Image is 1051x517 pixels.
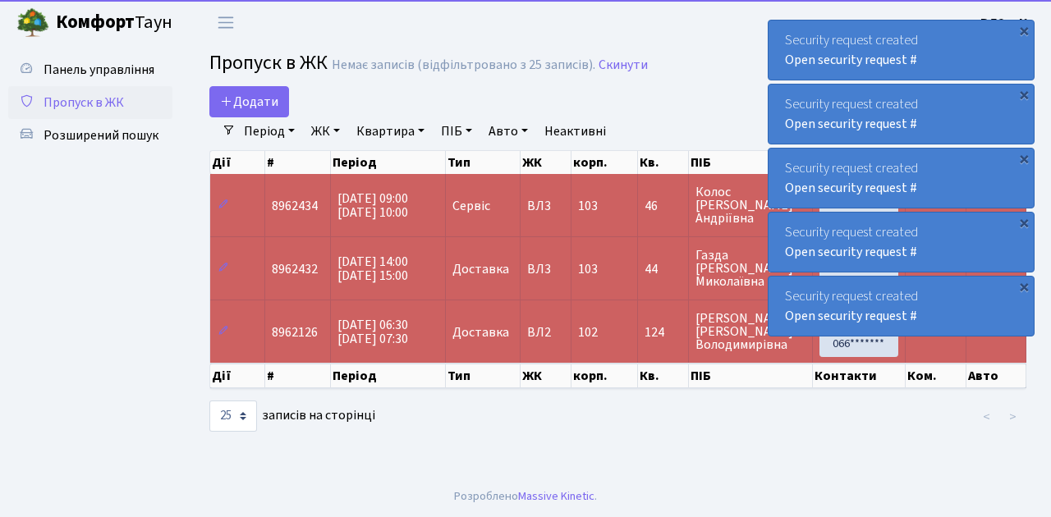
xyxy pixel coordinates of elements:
th: Кв. [638,364,689,388]
span: [PERSON_NAME] [PERSON_NAME] Володимирівна [695,312,805,351]
a: Open security request # [785,179,917,197]
span: ВЛ3 [527,263,565,276]
th: Дії [210,364,265,388]
div: Security request created [769,149,1034,208]
span: Панель управління [44,61,154,79]
div: Security request created [769,277,1034,336]
span: Таун [56,9,172,37]
th: Ком. [906,364,966,388]
div: × [1016,278,1032,295]
a: ЖК [305,117,347,145]
a: Пропуск в ЖК [8,86,172,119]
span: Пропуск в ЖК [44,94,124,112]
span: 103 [578,260,598,278]
a: Розширений пошук [8,119,172,152]
span: ВЛ2 [527,326,565,339]
span: Газда [PERSON_NAME] Миколаївна [695,249,805,288]
div: Security request created [769,21,1034,80]
th: Період [331,151,447,174]
th: ЖК [521,151,572,174]
span: 44 [645,263,682,276]
span: 8962126 [272,323,318,341]
span: Доставка [452,326,509,339]
span: Доставка [452,263,509,276]
div: × [1016,214,1032,231]
div: × [1016,22,1032,39]
span: Колос [PERSON_NAME] Андріївна [695,185,805,225]
a: Додати [209,86,289,117]
a: ВЛ2 -. К. [980,13,1031,33]
th: ПІБ [689,151,813,174]
th: Авто [966,364,1026,388]
span: Сервіс [452,199,490,213]
a: Період [237,117,301,145]
img: logo.png [16,7,49,39]
a: Open security request # [785,307,917,325]
span: ВЛ3 [527,199,565,213]
span: Пропуск в ЖК [209,48,328,77]
span: 8962434 [272,197,318,215]
label: записів на сторінці [209,400,375,432]
th: Дії [210,151,265,174]
th: ЖК [521,364,572,388]
select: записів на сторінці [209,400,257,432]
a: Open security request # [785,243,917,261]
b: Комфорт [56,9,135,35]
span: 8962432 [272,260,318,278]
a: Авто [482,117,535,145]
span: [DATE] 09:00 [DATE] 10:00 [337,190,408,222]
a: Неактивні [538,117,613,145]
div: × [1016,150,1032,167]
th: Тип [446,364,520,388]
a: Open security request # [785,115,917,133]
th: # [265,364,331,388]
div: Security request created [769,85,1034,144]
span: Додати [220,93,278,111]
span: Розширений пошук [44,126,158,144]
th: Кв. [638,151,689,174]
th: корп. [571,151,638,174]
a: Massive Kinetic [518,487,594,505]
th: Період [331,364,447,388]
span: 124 [645,326,682,339]
th: Тип [446,151,520,174]
span: [DATE] 14:00 [DATE] 15:00 [337,253,408,285]
span: [DATE] 06:30 [DATE] 07:30 [337,316,408,348]
span: 103 [578,197,598,215]
a: Open security request # [785,51,917,69]
div: Розроблено . [454,487,597,506]
button: Переключити навігацію [205,9,246,36]
div: × [1016,86,1032,103]
a: ПІБ [434,117,479,145]
th: Контакти [813,364,906,388]
a: Панель управління [8,53,172,86]
a: Скинути [599,57,648,73]
span: 46 [645,199,682,213]
b: ВЛ2 -. К. [980,14,1031,32]
div: Security request created [769,213,1034,272]
div: Немає записів (відфільтровано з 25 записів). [332,57,595,73]
th: # [265,151,331,174]
th: ПІБ [689,364,813,388]
th: корп. [571,364,638,388]
span: 102 [578,323,598,341]
a: Квартира [350,117,431,145]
